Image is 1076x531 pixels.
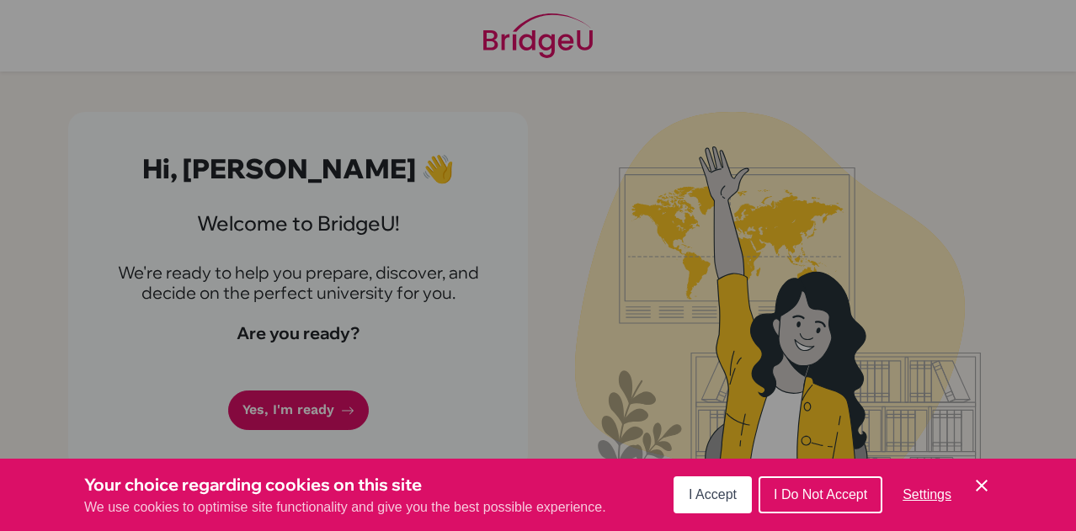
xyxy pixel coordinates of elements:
[674,476,752,513] button: I Accept
[972,475,992,496] button: Save and close
[903,487,951,502] span: Settings
[889,478,965,512] button: Settings
[689,487,737,502] span: I Accept
[84,472,606,497] h3: Your choice regarding cookies on this site
[84,497,606,518] p: We use cookies to optimise site functionality and give you the best possible experience.
[774,487,867,502] span: I Do Not Accept
[759,476,882,513] button: I Do Not Accept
